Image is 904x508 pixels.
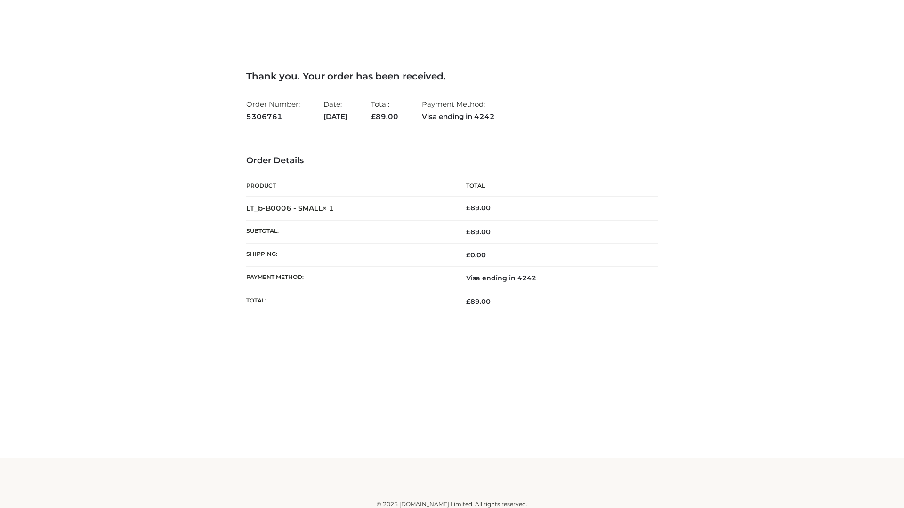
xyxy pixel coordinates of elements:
strong: Visa ending in 4242 [422,111,495,123]
th: Payment method: [246,267,452,290]
bdi: 0.00 [466,251,486,259]
h3: Thank you. Your order has been received. [246,71,658,82]
th: Shipping: [246,244,452,267]
span: 89.00 [371,112,398,121]
th: Product [246,175,452,197]
li: Order Number: [246,96,300,125]
span: £ [466,204,470,212]
span: £ [466,228,470,236]
li: Payment Method: [422,96,495,125]
th: Total [452,175,658,197]
bdi: 89.00 [466,204,491,212]
span: £ [371,112,376,121]
th: Total: [246,290,452,313]
span: 89.00 [466,228,491,236]
td: Visa ending in 4242 [452,267,658,290]
span: £ [466,251,470,259]
strong: LT_b-B0006 - SMALL [246,204,334,213]
th: Subtotal: [246,220,452,243]
span: £ [466,297,470,306]
h3: Order Details [246,156,658,166]
li: Date: [323,96,347,125]
strong: [DATE] [323,111,347,123]
span: 89.00 [466,297,491,306]
strong: 5306761 [246,111,300,123]
strong: × 1 [323,204,334,213]
li: Total: [371,96,398,125]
